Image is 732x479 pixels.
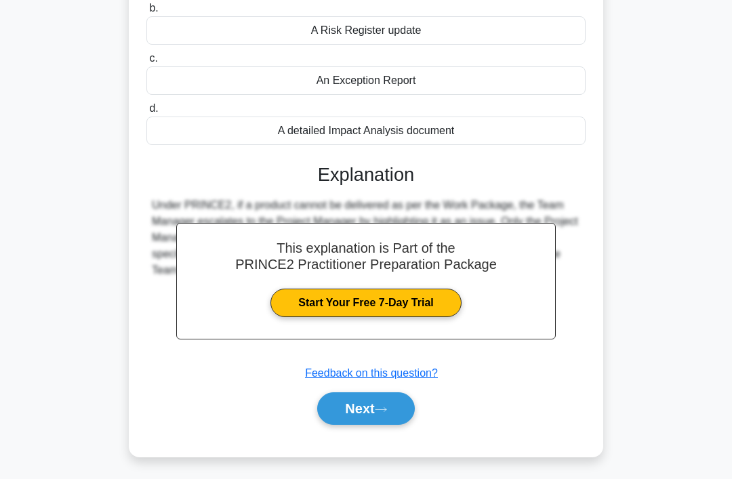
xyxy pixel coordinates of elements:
a: Start Your Free 7-Day Trial [270,289,461,317]
button: Next [317,392,414,425]
span: c. [149,52,157,64]
div: A Risk Register update [146,16,586,45]
div: Under PRINCE2, if a product cannot be delivered as per the Work Package, the Team Manager escalat... [152,197,580,278]
span: b. [149,2,158,14]
a: Feedback on this question? [305,367,438,379]
span: d. [149,102,158,114]
h3: Explanation [155,164,577,186]
div: A detailed Impact Analysis document [146,117,586,145]
div: An Exception Report [146,66,586,95]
